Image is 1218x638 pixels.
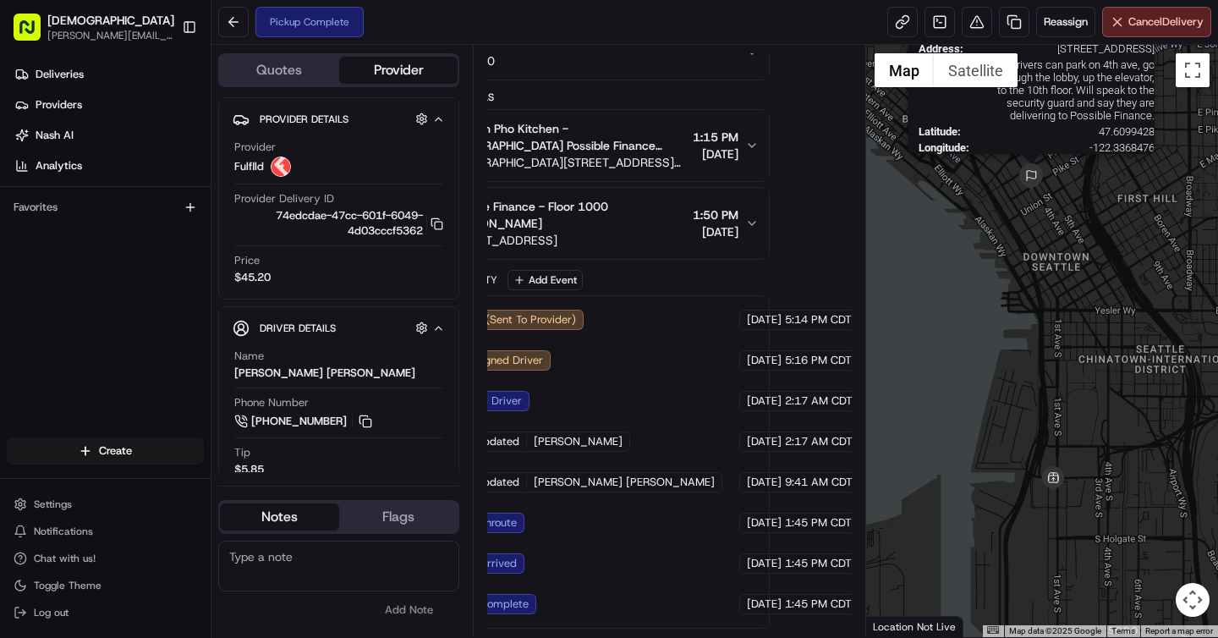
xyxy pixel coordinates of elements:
span: [DATE] [150,262,184,276]
button: Notes [220,503,339,531]
span: Drivers can park on 4th ave, go through the lobby, up the elevator, to the 10th floor. Will speak... [986,58,1154,122]
input: Clear [44,109,279,127]
button: Flags [339,503,458,531]
span: $45.20 [234,270,271,285]
span: [DATE] [693,146,738,162]
span: Settings [34,498,72,511]
span: 5:16 PM CDT [785,353,852,368]
a: 📗Knowledge Base [10,326,136,356]
span: Analytics [36,158,82,173]
button: Settings [7,492,204,516]
span: [DATE] [747,475,782,490]
div: We're available if you need us! [76,179,233,192]
button: Log out [7,601,204,624]
button: Possible Finance - Floor 1000 [PERSON_NAME][STREET_ADDRESS]1:50 PM[DATE] [406,188,768,259]
span: Create [99,443,132,459]
button: 74edcdae-47cc-601f-6049-4d03cccf5362 [234,208,443,239]
div: $5.85 [234,462,264,477]
button: Toggle Theme [7,574,204,597]
span: 1:45 PM CDT [785,515,852,531]
span: 1:15 PM [693,129,738,146]
div: Location Details [405,91,769,104]
span: Pylon [168,374,205,387]
img: Nash [17,17,51,51]
span: [DEMOGRAPHIC_DATA] [47,12,174,29]
button: Provider Details [233,105,445,133]
span: Phone Number [234,395,309,410]
button: Keyboard shortcuts [987,626,999,634]
span: Latitude : [918,125,960,138]
button: [PERSON_NAME][EMAIL_ADDRESS][DOMAIN_NAME] [47,29,174,42]
span: Not Assigned Driver [442,353,543,368]
span: Tip [234,445,250,460]
span: Deliveries [36,67,84,82]
span: Provider Details [260,113,348,126]
a: Powered byPylon [119,373,205,387]
span: [DATE] [747,312,782,327]
span: Nash AI [36,128,74,143]
button: Create [7,437,204,465]
span: Chat with us! [34,552,96,565]
button: Quotes [220,57,339,84]
span: 2:17 AM CDT [785,393,853,409]
span: Providers [36,97,82,113]
button: Show street map [875,53,934,87]
div: Past conversations [17,220,113,234]
button: Show satellite imagery [934,53,1018,87]
button: Notifications [7,520,204,543]
span: • [140,262,146,276]
span: Price [234,253,260,268]
img: Grace Nketiah [17,246,44,273]
button: Toggle fullscreen view [1176,53,1210,87]
span: Provider [234,140,276,155]
img: profile_Fulflld_OnFleet_Thistle_SF.png [271,157,291,177]
a: Analytics [7,152,211,179]
span: [PERSON_NAME] [534,434,623,449]
span: Provider Delivery ID [234,191,334,206]
span: Vinason Pho Kitchen - [GEOGRAPHIC_DATA] Possible Finance [DEMOGRAPHIC_DATA] [447,120,685,154]
span: 1:45 PM CDT [785,556,852,571]
span: [DATE] [747,556,782,571]
span: Name [234,349,264,364]
p: Welcome 👋 [17,68,308,95]
span: Driver Details [260,322,336,335]
img: Google [870,615,926,637]
a: Open this area in Google Maps (opens a new window) [870,615,926,637]
div: Location Not Live [866,616,963,637]
span: Cancel Delivery [1128,14,1204,30]
span: 2:17 AM CDT [785,434,853,449]
img: 4920774857489_3d7f54699973ba98c624_72.jpg [36,162,66,192]
span: Toggle Theme [34,579,101,592]
img: 1736555255976-a54dd68f-1ca7-489b-9aae-adbdc363a1c4 [17,162,47,192]
a: [PHONE_NUMBER] [234,412,375,431]
div: Start new chat [76,162,277,179]
span: API Documentation [160,333,272,349]
span: Created (Sent To Provider) [442,312,576,327]
span: 9:41 AM CDT [785,475,853,490]
span: 1:45 PM CDT [785,597,852,612]
span: [DATE] [747,515,782,531]
button: [DEMOGRAPHIC_DATA][PERSON_NAME][EMAIL_ADDRESS][DOMAIN_NAME] [7,7,175,47]
button: Vinason Pho Kitchen - [GEOGRAPHIC_DATA] Possible Finance [DEMOGRAPHIC_DATA][GEOGRAPHIC_DATA][STRE... [406,110,768,181]
span: Fulflld [234,159,264,174]
span: [DATE] [747,353,782,368]
span: 1:50 PM [693,206,738,223]
span: [DATE] [693,223,738,240]
img: 1736555255976-a54dd68f-1ca7-489b-9aae-adbdc363a1c4 [34,263,47,277]
span: 5:14 PM CDT [785,312,852,327]
div: 💻 [143,334,156,348]
span: Map data ©2025 Google [1009,626,1101,635]
span: [DATE] [747,434,782,449]
span: Possible Finance - Floor 1000 [PERSON_NAME] [447,198,685,232]
span: Longitude : [918,141,968,154]
button: CancelDelivery [1102,7,1211,37]
button: Start new chat [288,167,308,187]
span: [PERSON_NAME] [PERSON_NAME] [534,475,715,490]
span: Address : [918,42,963,55]
span: [PERSON_NAME] [52,262,137,276]
span: [STREET_ADDRESS] [447,232,685,249]
a: Providers [7,91,211,118]
span: Notifications [34,525,93,538]
span: Instructions : [918,58,979,122]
